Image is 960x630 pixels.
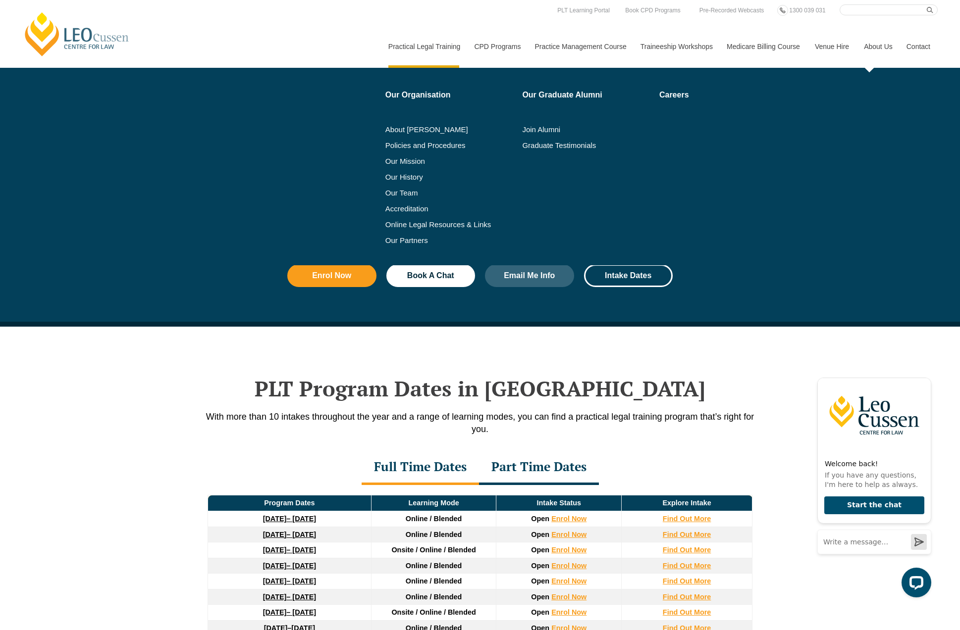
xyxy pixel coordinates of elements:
span: Open [531,531,549,538]
a: Contact [899,25,938,68]
div: Full Time Dates [362,450,479,485]
a: Careers [659,91,772,99]
td: Program Dates [208,495,372,511]
a: Our Mission [385,157,491,165]
span: Enrol Now [312,272,351,280]
a: Our History [385,173,516,181]
span: Online / Blended [406,531,462,538]
strong: [DATE] [263,531,287,538]
a: Accreditation [385,205,516,213]
a: Online Legal Resources & Links [385,221,516,229]
iframe: LiveChat chat widget [809,359,935,605]
a: About Us [856,25,899,68]
a: Practice Management Course [528,25,633,68]
a: Find Out More [663,562,711,570]
div: Part Time Dates [479,450,599,485]
span: Open [531,577,549,585]
a: [DATE]– [DATE] [263,546,316,554]
span: Open [531,608,549,616]
span: Email Me Info [504,272,555,280]
a: Enrol Now [551,515,587,523]
a: Find Out More [663,608,711,616]
a: [PERSON_NAME] Centre for Law [22,11,132,57]
span: Onsite / Online / Blended [391,608,476,616]
span: Online / Blended [406,515,462,523]
a: [DATE]– [DATE] [263,531,316,538]
a: Find Out More [663,546,711,554]
a: Policies and Procedures [385,142,516,149]
strong: [DATE] [263,515,287,523]
a: Intake Dates [584,264,673,287]
a: Find Out More [663,515,711,523]
a: Our Partners [385,237,516,244]
a: Graduate Testimonials [522,142,652,149]
span: Open [531,593,549,601]
span: Open [531,515,549,523]
span: 1300 039 031 [789,7,825,14]
a: [DATE]– [DATE] [263,608,316,616]
a: [DATE]– [DATE] [263,515,316,523]
a: Enrol Now [551,562,587,570]
strong: [DATE] [263,593,287,601]
p: With more than 10 intakes throughout the year and a range of learning modes, you can find a pract... [198,411,762,436]
span: Online / Blended [406,562,462,570]
a: Enrol Now [551,608,587,616]
a: [DATE]– [DATE] [263,593,316,601]
a: 1300 039 031 [787,5,828,16]
span: Online / Blended [406,577,462,585]
span: Book A Chat [407,272,454,280]
a: Pre-Recorded Webcasts [697,5,767,16]
strong: [DATE] [263,577,287,585]
a: About [PERSON_NAME] [385,126,516,134]
a: Traineeship Workshops [633,25,719,68]
strong: [DATE] [263,562,287,570]
a: CPD Programs [467,25,527,68]
span: Open [531,546,549,554]
span: Intake Dates [605,272,651,280]
td: Intake Status [496,495,622,511]
a: Book CPD Programs [623,5,683,16]
span: Open [531,562,549,570]
a: Join Alumni [522,126,652,134]
a: PLT Learning Portal [555,5,612,16]
a: [DATE]– [DATE] [263,562,316,570]
span: Online / Blended [406,593,462,601]
a: Find Out More [663,531,711,538]
a: Our Organisation [385,91,516,99]
a: Enrol Now [551,546,587,554]
a: Enrol Now [551,577,587,585]
a: Enrol Now [551,531,587,538]
a: Email Me Info [485,264,574,287]
strong: [DATE] [263,608,287,616]
a: Venue Hire [807,25,856,68]
td: Learning Mode [371,495,496,511]
a: Find Out More [663,593,711,601]
strong: [DATE] [263,546,287,554]
h2: PLT Program Dates in [GEOGRAPHIC_DATA] [198,376,762,401]
a: Our Graduate Alumni [522,91,652,99]
a: [DATE]– [DATE] [263,577,316,585]
a: Enrol Now [551,593,587,601]
a: Find Out More [663,577,711,585]
a: Book A Chat [386,264,476,287]
a: Our Team [385,189,516,197]
span: Onsite / Online / Blended [391,546,476,554]
a: Medicare Billing Course [719,25,807,68]
td: Explore Intake [622,495,752,511]
a: Enrol Now [287,264,376,287]
a: Practical Legal Training [381,25,467,68]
